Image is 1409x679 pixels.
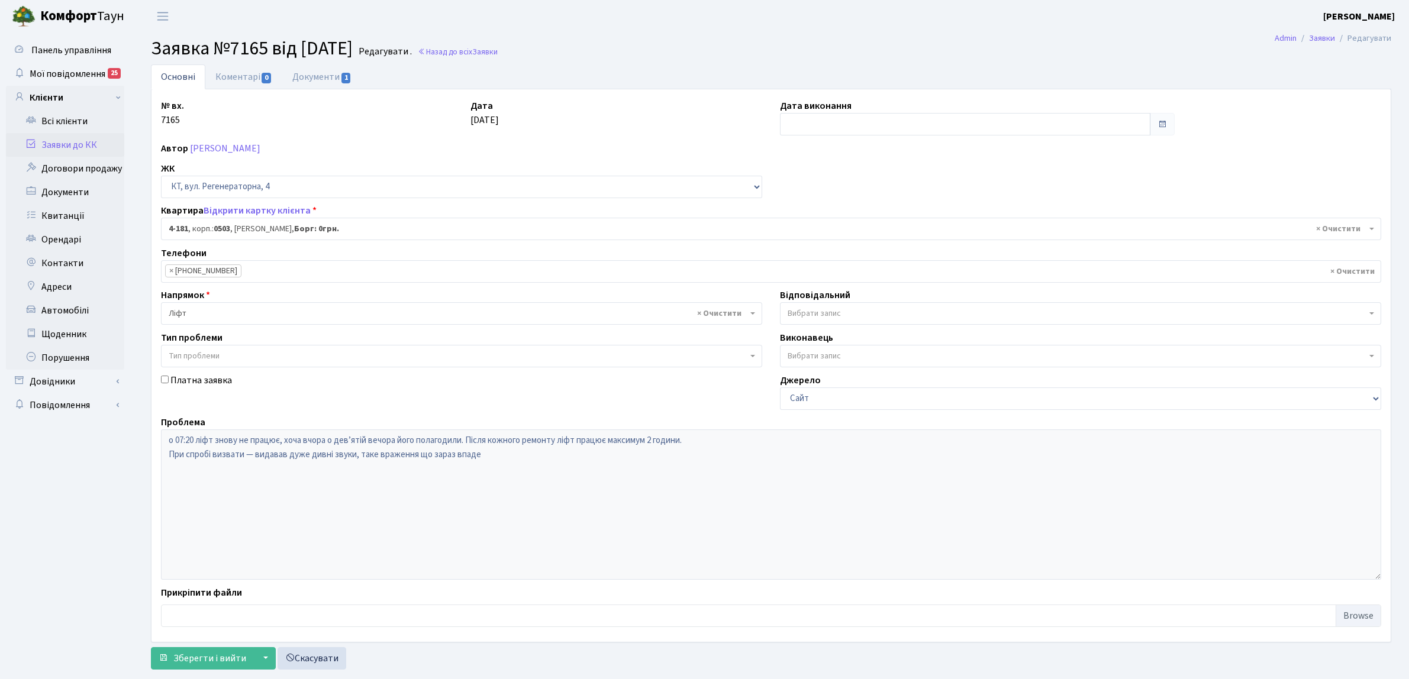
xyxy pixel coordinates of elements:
a: Договори продажу [6,157,124,180]
span: <b>4-181</b>, корп.: <b>0503</b>, Грищенко Юрій Васильович, <b>Борг: 0грн.</b> [169,223,1366,235]
li: 063-273-53-01 [165,264,241,277]
label: Квартира [161,203,317,218]
a: Коментарі [205,64,282,89]
a: Щоденник [6,322,124,346]
div: 25 [108,68,121,79]
label: Тип проблеми [161,331,223,345]
a: Мої повідомлення25 [6,62,124,86]
span: Ліфт [169,308,747,319]
span: Таун [40,7,124,27]
a: Заявки до КК [6,133,124,157]
span: Заявки [472,46,498,57]
label: Дата виконання [780,99,852,113]
a: Заявки [1309,32,1335,44]
span: Видалити всі елементи [1316,223,1360,235]
b: 4-181 [169,223,188,235]
a: Орендарі [6,228,124,251]
b: Борг: 0грн. [294,223,339,235]
button: Зберегти і вийти [151,647,254,670]
a: [PERSON_NAME] [1323,9,1395,24]
label: Проблема [161,415,205,429]
a: Скасувати [278,647,346,670]
a: Адреси [6,275,124,299]
a: Панель управління [6,38,124,62]
label: Автор [161,141,188,156]
label: Відповідальний [780,288,850,302]
a: Відкрити картку клієнта [204,204,311,217]
a: Admin [1275,32,1297,44]
div: 7165 [152,99,462,135]
textarea: о 07:20 ліфт знову не працює, хоча вчора о дев’ятій вечора його полагодили. Після кожного ремонту... [161,429,1381,580]
a: Документи [6,180,124,204]
span: Видалити всі елементи [1330,266,1375,277]
button: Переключити навігацію [148,7,178,26]
a: Порушення [6,346,124,370]
label: Телефони [161,246,207,260]
a: [PERSON_NAME] [190,142,260,155]
a: Основні [151,64,205,89]
div: [DATE] [462,99,771,135]
label: Виконавець [780,331,833,345]
span: Ліфт [161,302,762,325]
b: Комфорт [40,7,97,25]
label: Дата [470,99,493,113]
a: Клієнти [6,86,124,109]
span: <b>4-181</b>, корп.: <b>0503</b>, Грищенко Юрій Васильович, <b>Борг: 0грн.</b> [161,218,1381,240]
nav: breadcrumb [1257,26,1409,51]
a: Контакти [6,251,124,275]
a: Документи [282,64,362,89]
span: Вибрати запис [788,350,841,362]
b: [PERSON_NAME] [1323,10,1395,23]
img: logo.png [12,5,36,28]
a: Повідомлення [6,393,124,417]
a: Квитанції [6,204,124,228]
span: Панель управління [31,44,111,57]
b: 0503 [214,223,230,235]
a: Автомобілі [6,299,124,322]
small: Редагувати . [356,46,412,57]
a: Назад до всіхЗаявки [418,46,498,57]
label: Прикріпити файли [161,586,242,600]
label: ЖК [161,161,175,176]
span: 1 [341,73,351,83]
span: 0 [262,73,271,83]
span: Вибрати запис [788,308,841,319]
li: Редагувати [1335,32,1391,45]
label: Джерело [780,373,821,387]
label: Платна заявка [170,373,232,387]
span: Зберегти і вийти [173,652,246,665]
span: Видалити всі елементи [697,308,741,319]
label: № вх. [161,99,184,113]
a: Всі клієнти [6,109,124,133]
span: Тип проблеми [169,350,220,362]
a: Довідники [6,370,124,393]
span: × [169,265,173,277]
span: Мої повідомлення [30,67,105,80]
span: Заявка №7165 від [DATE] [151,35,353,62]
label: Напрямок [161,288,210,302]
